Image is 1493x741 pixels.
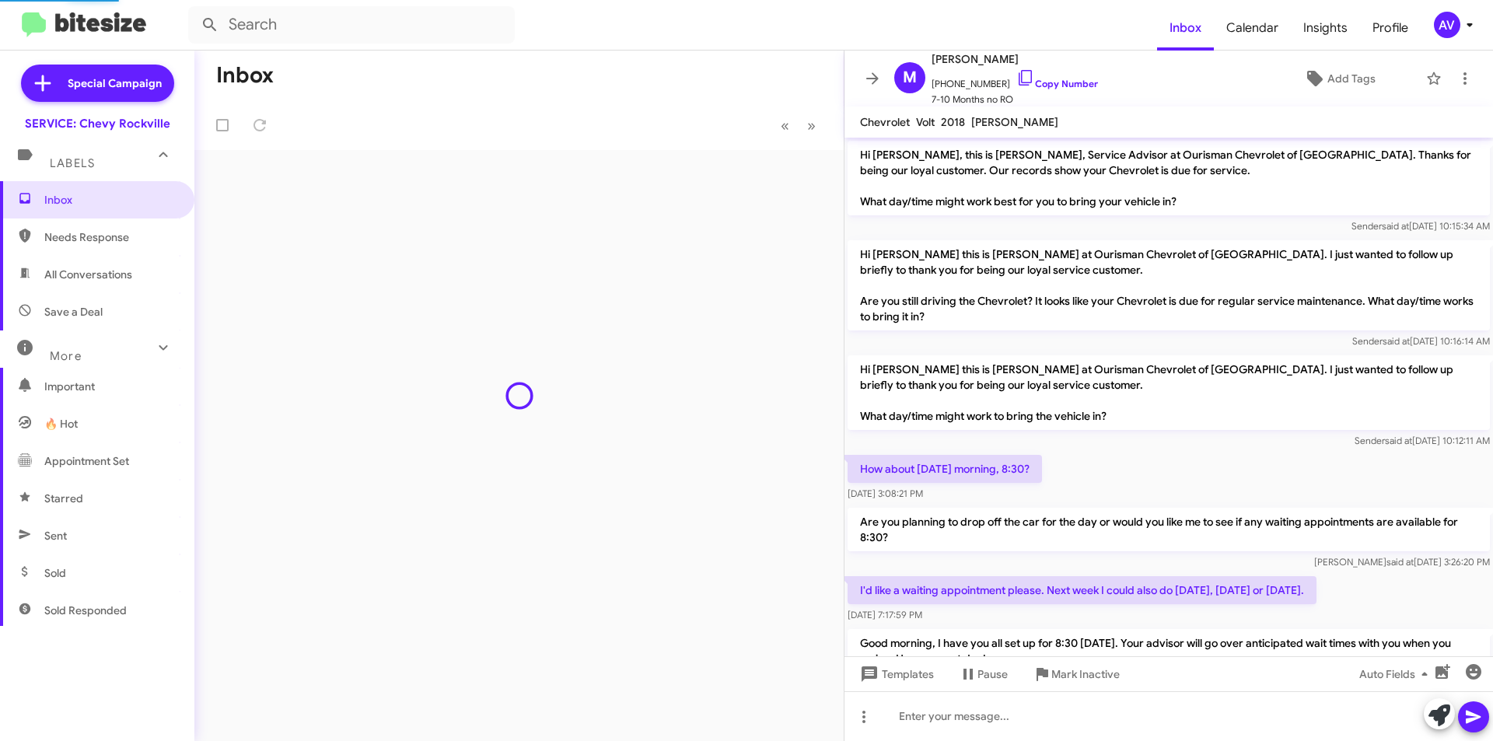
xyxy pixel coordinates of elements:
p: I'd like a waiting appointment please. Next week I could also do [DATE], [DATE] or [DATE]. [848,576,1316,604]
a: Special Campaign [21,65,174,102]
a: Copy Number [1016,78,1098,89]
p: Hi [PERSON_NAME] this is [PERSON_NAME] at Ourisman Chevrolet of [GEOGRAPHIC_DATA]. I just wanted ... [848,355,1490,430]
span: Appointment Set [44,453,129,469]
button: Add Tags [1259,65,1418,93]
span: Sender [DATE] 10:15:34 AM [1351,220,1490,232]
h1: Inbox [216,63,274,88]
p: Are you planning to drop off the car for the day or would you like me to see if any waiting appoi... [848,508,1490,551]
span: Sender [DATE] 10:12:11 AM [1355,435,1490,446]
button: Mark Inactive [1020,660,1132,688]
button: Pause [946,660,1020,688]
span: Auto Fields [1359,660,1434,688]
span: [PERSON_NAME] [971,115,1058,129]
span: 2018 [941,115,965,129]
span: Sold [44,565,66,581]
button: Auto Fields [1347,660,1446,688]
a: Insights [1291,5,1360,51]
button: Previous [771,110,799,142]
span: All Conversations [44,267,132,282]
span: [PERSON_NAME] [DATE] 3:26:20 PM [1314,556,1490,568]
span: Labels [50,156,95,170]
span: » [807,116,816,135]
span: Add Tags [1327,65,1376,93]
span: Templates [857,660,934,688]
a: Calendar [1214,5,1291,51]
span: Sold Responded [44,603,127,618]
p: Hi [PERSON_NAME] this is [PERSON_NAME] at Ourisman Chevrolet of [GEOGRAPHIC_DATA]. I just wanted ... [848,240,1490,330]
span: Volt [916,115,935,129]
button: AV [1421,12,1476,38]
span: Sent [44,528,67,544]
span: Inbox [44,192,177,208]
button: Next [798,110,825,142]
span: Chevrolet [860,115,910,129]
div: AV [1434,12,1460,38]
span: said at [1383,335,1410,347]
span: said at [1382,220,1409,232]
button: Templates [844,660,946,688]
span: said at [1386,556,1414,568]
span: [DATE] 3:08:21 PM [848,488,923,499]
span: 🔥 Hot [44,416,78,432]
a: Profile [1360,5,1421,51]
span: 7-10 Months no RO [932,92,1098,107]
span: [PERSON_NAME] [932,50,1098,68]
span: Save a Deal [44,304,103,320]
p: Good morning, I have you all set up for 8:30 [DATE]. Your advisor will go over anticipated wait t... [848,629,1490,673]
span: Important [44,379,177,394]
p: Hi [PERSON_NAME], this is [PERSON_NAME], Service Advisor at Ourisman Chevrolet of [GEOGRAPHIC_DAT... [848,141,1490,215]
nav: Page navigation example [772,110,825,142]
p: How about [DATE] morning, 8:30? [848,455,1042,483]
span: « [781,116,789,135]
span: M [903,65,917,90]
div: SERVICE: Chevy Rockville [25,116,170,131]
span: [PHONE_NUMBER] [932,68,1098,92]
span: Pause [977,660,1008,688]
span: [DATE] 7:17:59 PM [848,609,922,620]
span: Mark Inactive [1051,660,1120,688]
span: Starred [44,491,83,506]
span: Sender [DATE] 10:16:14 AM [1352,335,1490,347]
span: said at [1385,435,1412,446]
span: More [50,349,82,363]
a: Inbox [1157,5,1214,51]
span: Needs Response [44,229,177,245]
input: Search [188,6,515,44]
span: Special Campaign [68,75,162,91]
